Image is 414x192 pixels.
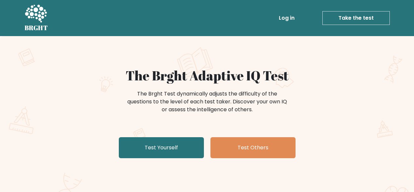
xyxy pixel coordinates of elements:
a: BRGHT [25,3,48,33]
h5: BRGHT [25,24,48,32]
a: Log in [276,11,297,25]
div: The Brght Test dynamically adjusts the difficulty of the questions to the level of each test take... [125,90,289,114]
a: Test Yourself [119,137,204,158]
h1: The Brght Adaptive IQ Test [47,68,367,83]
a: Test Others [210,137,296,158]
a: Take the test [322,11,390,25]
